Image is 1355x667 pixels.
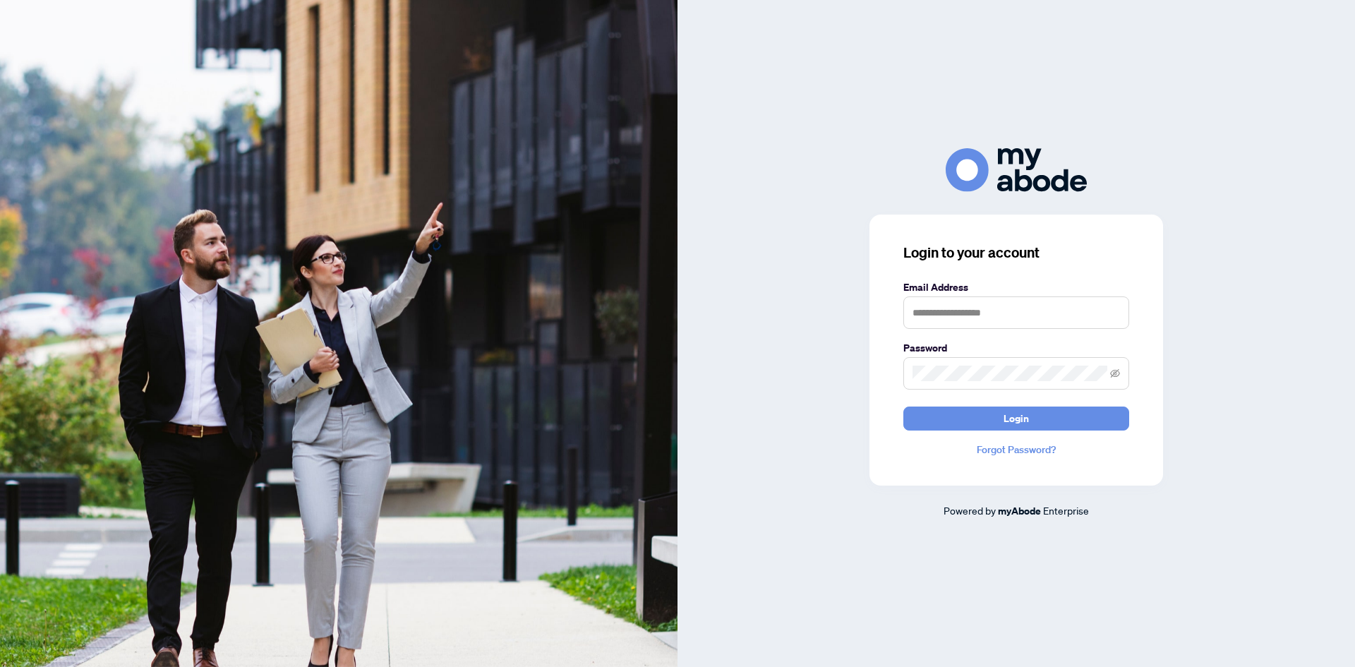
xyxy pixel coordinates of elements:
span: Login [1004,407,1029,430]
label: Email Address [903,280,1129,295]
span: eye-invisible [1110,368,1120,378]
img: ma-logo [946,148,1087,191]
a: myAbode [998,503,1041,519]
span: Enterprise [1043,504,1089,517]
label: Password [903,340,1129,356]
span: Powered by [944,504,996,517]
a: Forgot Password? [903,442,1129,457]
button: Login [903,407,1129,431]
h3: Login to your account [903,243,1129,263]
